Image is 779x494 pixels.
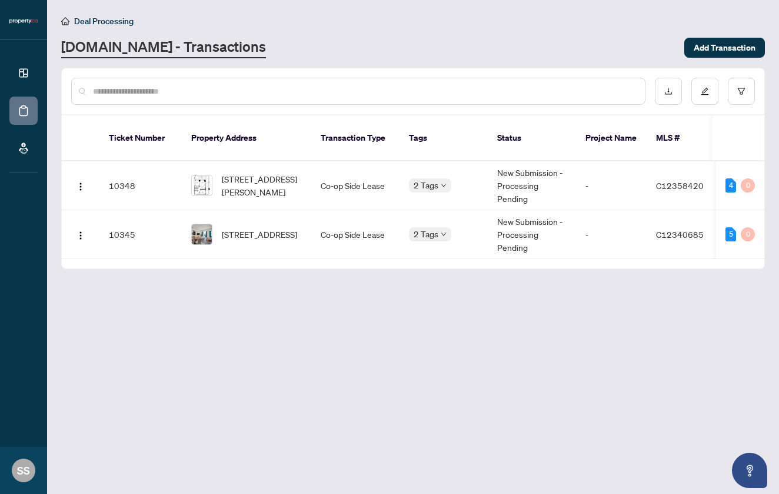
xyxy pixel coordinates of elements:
img: Logo [76,231,85,240]
img: thumbnail-img [192,175,212,195]
td: Co-op Side Lease [311,210,400,259]
th: MLS # [647,115,717,161]
button: filter [728,78,755,105]
span: home [61,17,69,25]
span: filter [737,87,745,95]
button: Logo [71,176,90,195]
td: Co-op Side Lease [311,161,400,210]
td: 10345 [99,210,182,259]
th: Tags [400,115,488,161]
th: Ticket Number [99,115,182,161]
td: - [576,210,647,259]
div: 0 [741,227,755,241]
img: thumbnail-img [192,224,212,244]
td: - [576,161,647,210]
th: Property Address [182,115,311,161]
span: C12358420 [656,180,704,191]
th: Transaction Type [311,115,400,161]
span: download [664,87,673,95]
span: 2 Tags [414,178,438,192]
span: Deal Processing [74,16,134,26]
a: [DOMAIN_NAME] - Transactions [61,37,266,58]
button: edit [691,78,718,105]
img: logo [9,18,38,25]
td: 10348 [99,161,182,210]
span: Add Transaction [694,38,755,57]
td: New Submission - Processing Pending [488,210,576,259]
span: C12340685 [656,229,704,240]
div: 5 [725,227,736,241]
span: [STREET_ADDRESS][PERSON_NAME] [222,173,302,198]
div: 4 [725,178,736,193]
th: Status [488,115,576,161]
button: Add Transaction [684,38,765,58]
span: down [441,183,447,188]
span: 2 Tags [414,227,438,241]
div: 0 [741,178,755,193]
td: New Submission - Processing Pending [488,161,576,210]
button: Logo [71,225,90,244]
img: Logo [76,182,85,191]
th: Project Name [576,115,647,161]
button: Open asap [732,453,767,488]
span: SS [17,462,30,479]
span: [STREET_ADDRESS] [222,228,297,241]
span: down [441,231,447,237]
span: edit [701,87,709,95]
button: download [655,78,682,105]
